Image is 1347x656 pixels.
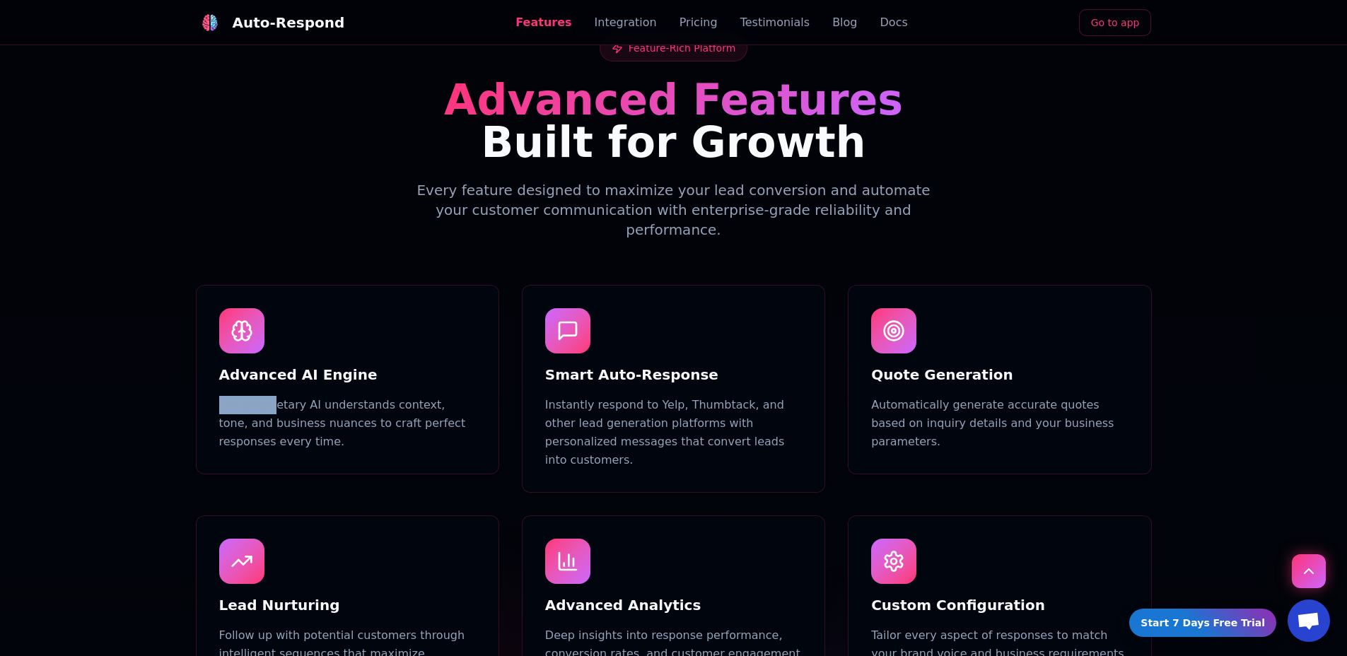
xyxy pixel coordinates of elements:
a: Testimonials [740,14,810,31]
a: Features [515,14,571,31]
a: Integration [595,14,657,31]
span: Feature-Rich Platform [629,41,736,55]
span: Advanced Features [444,75,903,124]
div: Open chat [1288,599,1330,642]
button: Scroll to top [1292,554,1326,588]
img: Auto-Respond Logo [202,14,218,31]
h3: Quote Generation [871,365,1128,385]
a: Start 7 Days Free Trial [1129,609,1276,637]
div: Auto-Respond [233,13,345,33]
p: Instantly respond to Yelp, Thumbtack, and other lead generation platforms with personalized messa... [545,396,802,469]
h3: Lead Nurturing [219,595,476,615]
p: Our proprietary AI understands context, tone, and business nuances to craft perfect responses eve... [219,396,476,451]
h3: Advanced Analytics [545,595,802,615]
a: Go to app [1079,9,1152,36]
a: Blog [832,14,857,31]
a: Pricing [680,14,718,31]
h3: Smart Auto-Response [545,365,802,385]
p: Automatically generate accurate quotes based on inquiry details and your business parameters. [871,396,1128,451]
span: Built for Growth [482,117,866,167]
a: Docs [880,14,908,31]
h3: Custom Configuration [871,595,1128,615]
a: Auto-Respond LogoAuto-Respond [196,8,345,37]
h3: Advanced AI Engine [219,365,476,385]
p: Every feature designed to maximize your lead conversion and automate your customer communication ... [402,180,945,240]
